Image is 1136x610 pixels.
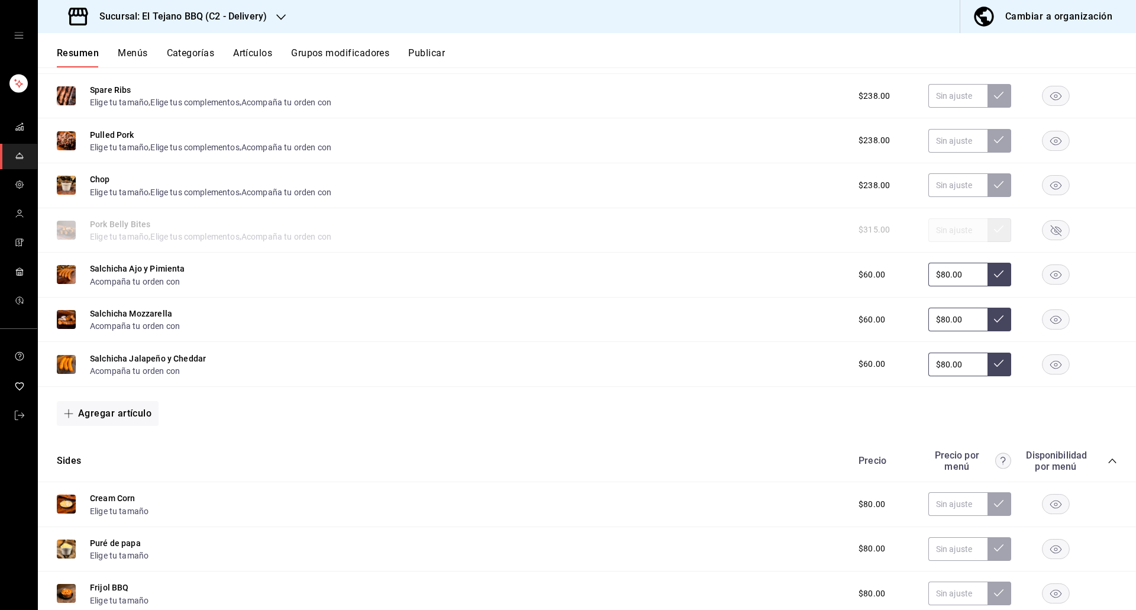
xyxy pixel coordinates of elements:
div: Disponibilidad por menú [1026,450,1085,472]
button: Acompaña tu orden con [90,320,180,332]
button: Categorías [167,47,215,67]
img: Preview [57,495,76,514]
button: Grupos modificadores [291,47,389,67]
span: $238.00 [859,179,890,192]
button: Elige tu tamaño [90,595,149,606]
input: Sin ajuste [928,353,987,376]
div: , , [90,96,331,108]
button: Chop [90,173,110,185]
div: Precio [847,455,922,466]
input: Sin ajuste [928,84,987,108]
button: Sides [57,454,81,468]
button: open drawer [14,31,24,40]
img: Preview [57,176,76,195]
button: Menús [118,47,147,67]
button: Artículos [233,47,272,67]
h3: Sucursal: El Tejano BBQ (C2 - Delivery) [90,9,267,24]
button: Cream Corn [90,492,135,504]
span: $60.00 [859,269,885,281]
button: Elige tu tamaño [90,186,149,198]
div: navigation tabs [57,47,1136,67]
img: Preview [57,265,76,284]
span: $80.00 [859,498,885,511]
button: Elige tus complementos [150,186,239,198]
div: Precio por menú [928,450,1011,472]
input: Sin ajuste [928,173,987,197]
button: Agregar artículo [57,401,159,426]
span: $60.00 [859,314,885,326]
div: , , [90,185,331,198]
input: Sin ajuste [928,129,987,153]
span: $238.00 [859,134,890,147]
span: $60.00 [859,358,885,370]
button: Acompaña tu orden con [241,186,331,198]
img: Preview [57,86,76,105]
button: collapse-category-row [1108,456,1117,466]
button: Salchicha Jalapeño y Cheddar [90,353,206,364]
button: Publicar [408,47,445,67]
input: Sin ajuste [928,582,987,605]
button: Resumen [57,47,99,67]
button: Elige tu tamaño [90,550,149,561]
button: Elige tu tamaño [90,141,149,153]
button: Acompaña tu orden con [241,141,331,153]
button: Acompaña tu orden con [90,276,180,288]
button: Spare Ribs [90,84,131,96]
img: Preview [57,131,76,150]
img: Preview [57,355,76,374]
input: Sin ajuste [928,537,987,561]
button: Elige tus complementos [150,96,239,108]
img: Preview [57,540,76,559]
button: Elige tu tamaño [90,96,149,108]
button: Salchicha Ajo y Pimienta [90,263,185,275]
input: Sin ajuste [928,308,987,331]
button: Acompaña tu orden con [90,365,180,377]
button: Frijol BBQ [90,582,129,593]
img: Preview [57,310,76,329]
button: Salchicha Mozzarella [90,308,172,319]
button: Pulled Pork [90,129,134,141]
button: Elige tu tamaño [90,505,149,517]
button: Acompaña tu orden con [241,96,331,108]
button: Elige tus complementos [150,141,239,153]
span: $80.00 [859,543,885,555]
img: Preview [57,584,76,603]
div: , , [90,141,331,153]
input: Sin ajuste [928,263,987,286]
button: Puré de papa [90,537,141,549]
span: $238.00 [859,90,890,102]
span: $80.00 [859,588,885,600]
input: Sin ajuste [928,492,987,516]
div: Cambiar a organización [1005,8,1112,25]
